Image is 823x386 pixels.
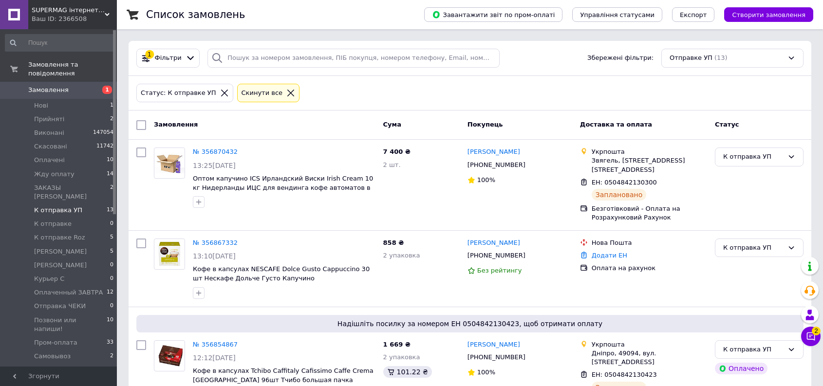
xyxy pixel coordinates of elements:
span: 858 ₴ [383,239,404,246]
span: 13 [107,206,113,215]
div: Ваш ID: 2366508 [32,15,117,23]
span: [PERSON_NAME] [34,261,87,270]
span: [PHONE_NUMBER] [468,353,525,361]
div: Укрпошта [592,340,707,349]
span: ЕН: 0504842130423 [592,371,657,378]
span: Оплаченный ЗАВТРА [34,288,103,297]
span: ЗАКАЗЫ [PERSON_NAME] [34,184,110,201]
span: 13:25[DATE] [193,162,236,169]
h1: Список замовлень [146,9,245,20]
div: 101.22 ₴ [383,366,432,378]
span: Отправке УП [670,54,712,63]
a: № 356867332 [193,239,238,246]
span: 0 [110,275,113,283]
span: 0 [110,302,113,311]
span: Замовлення [28,86,69,94]
span: Курьер С [34,275,64,283]
span: 2 [110,115,113,124]
span: Самовывоз [34,352,71,361]
a: Фото товару [154,340,185,371]
button: Чат з покупцем2 [801,327,821,346]
a: Фото товару [154,239,185,270]
span: 10 [107,156,113,165]
a: Додати ЕН [592,252,627,259]
div: Укрпошта [592,147,707,156]
span: 2 упаковка [383,252,420,259]
span: Створити замовлення [732,11,805,18]
span: Отправка ЧЕКИ [34,302,86,311]
a: Оптом капучино ICS Ирландский Виски Irish Cream 10 кг Нидерланды ИЦС для вендинга кофе автоматов ... [193,175,373,200]
span: 11742 [96,142,113,151]
span: Надішліть посилку за номером ЕН 0504842130423, щоб отримати оплату [140,319,800,329]
a: [PERSON_NAME] [468,340,520,349]
span: К отправка УП [34,206,82,215]
span: Управління статусами [580,11,655,18]
span: 2 [110,184,113,201]
span: Виконані [34,129,64,137]
span: Завантажити звіт по пром-оплаті [432,10,555,19]
div: 1 [145,50,154,59]
a: Створити замовлення [714,11,813,18]
button: Створити замовлення [724,7,813,22]
div: Оплата на рахунок [592,264,707,273]
span: 1 [102,86,112,94]
div: К отправка УП [723,243,784,253]
span: 5 [110,233,113,242]
span: 100% [477,368,495,376]
span: 1 669 ₴ [383,341,411,348]
input: Пошук [5,34,114,52]
input: Пошук за номером замовлення, ПІБ покупця, номером телефону, Email, номером накладної [207,49,500,68]
span: Cума [383,121,401,128]
span: Покупець [468,121,503,128]
span: 10 [107,316,113,333]
span: 1 [110,101,113,110]
span: Статус [715,121,739,128]
span: [PHONE_NUMBER] [468,161,525,168]
div: К отправка УП [723,152,784,162]
span: 2 [110,352,113,361]
span: Без рейтингу [477,267,522,274]
img: Фото товару [154,241,185,266]
span: 2 [812,327,821,335]
span: Фільтри [155,54,182,63]
span: Оплачені [34,156,65,165]
span: Нові [34,101,48,110]
div: Звягель, [STREET_ADDRESS] [STREET_ADDRESS] [592,156,707,174]
div: Оплачено [715,363,767,374]
span: 12:12[DATE] [193,354,236,362]
div: Cкинути все [240,88,285,98]
span: 7 400 ₴ [383,148,411,155]
span: SUPERMAG інтернет магазин [32,6,105,15]
span: Пром-оплата [34,338,77,347]
span: Прийняті [34,115,64,124]
span: 147054 [93,129,113,137]
span: Замовлення [154,121,198,128]
a: [PERSON_NAME] [468,147,520,157]
span: 14 [107,170,113,179]
span: 2 шт. [383,161,401,168]
img: Фото товару [154,344,185,367]
span: К отправке [34,220,72,228]
span: 33 [107,338,113,347]
div: Безготівковий - Оплата на Розрахунковий Рахунок [592,204,707,222]
a: № 356854867 [193,341,238,348]
span: [PHONE_NUMBER] [468,252,525,259]
span: 13:10[DATE] [193,252,236,260]
span: Жду оплату [34,170,75,179]
span: Позвони или напиши! [34,316,107,333]
span: Упакован [34,366,65,374]
span: 12 [107,288,113,297]
button: Завантажити звіт по пром-оплаті [424,7,562,22]
a: № 356870432 [193,148,238,155]
div: Заплановано [592,189,647,201]
span: 71 [107,366,113,374]
span: (13) [714,54,728,61]
button: Експорт [672,7,715,22]
span: [PERSON_NAME] [34,247,87,256]
button: Управління статусами [572,7,662,22]
a: [PERSON_NAME] [468,239,520,248]
span: 100% [477,176,495,184]
div: Нова Пошта [592,239,707,247]
span: Кофе в капсулах NESCAFE Dolce Gusto Cappuccino 30 шт Нескафе Дольче Густо Капучино [193,265,370,282]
